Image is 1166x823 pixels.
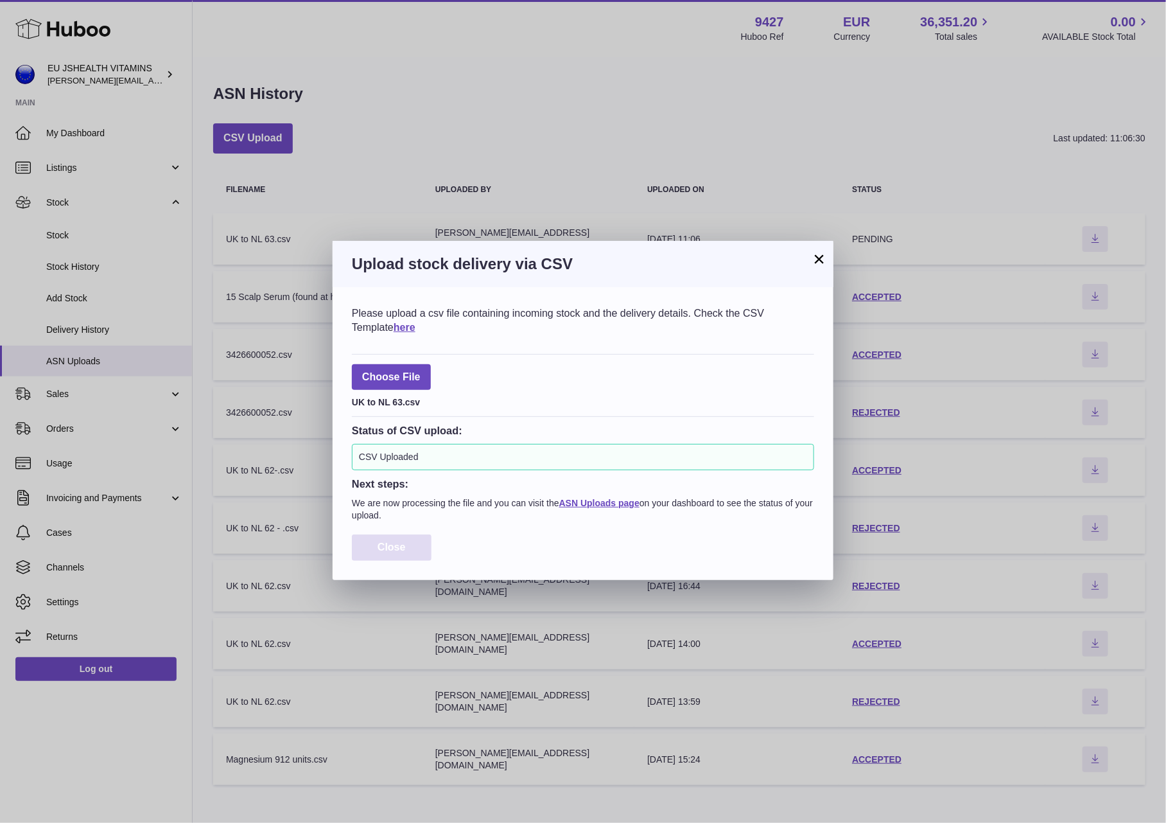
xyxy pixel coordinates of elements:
div: Please upload a csv file containing incoming stock and the delivery details. Check the CSV Template [352,306,814,334]
h3: Status of CSV upload: [352,423,814,438]
a: ASN Uploads page [559,498,640,508]
p: We are now processing the file and you can visit the on your dashboard to see the status of your ... [352,497,814,522]
button: Close [352,535,431,561]
span: Choose File [352,364,431,391]
div: CSV Uploaded [352,444,814,470]
span: Close [378,542,406,553]
div: UK to NL 63.csv [352,393,814,409]
h3: Next steps: [352,477,814,491]
h3: Upload stock delivery via CSV [352,254,814,274]
a: here [394,322,415,333]
button: × [812,251,827,267]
